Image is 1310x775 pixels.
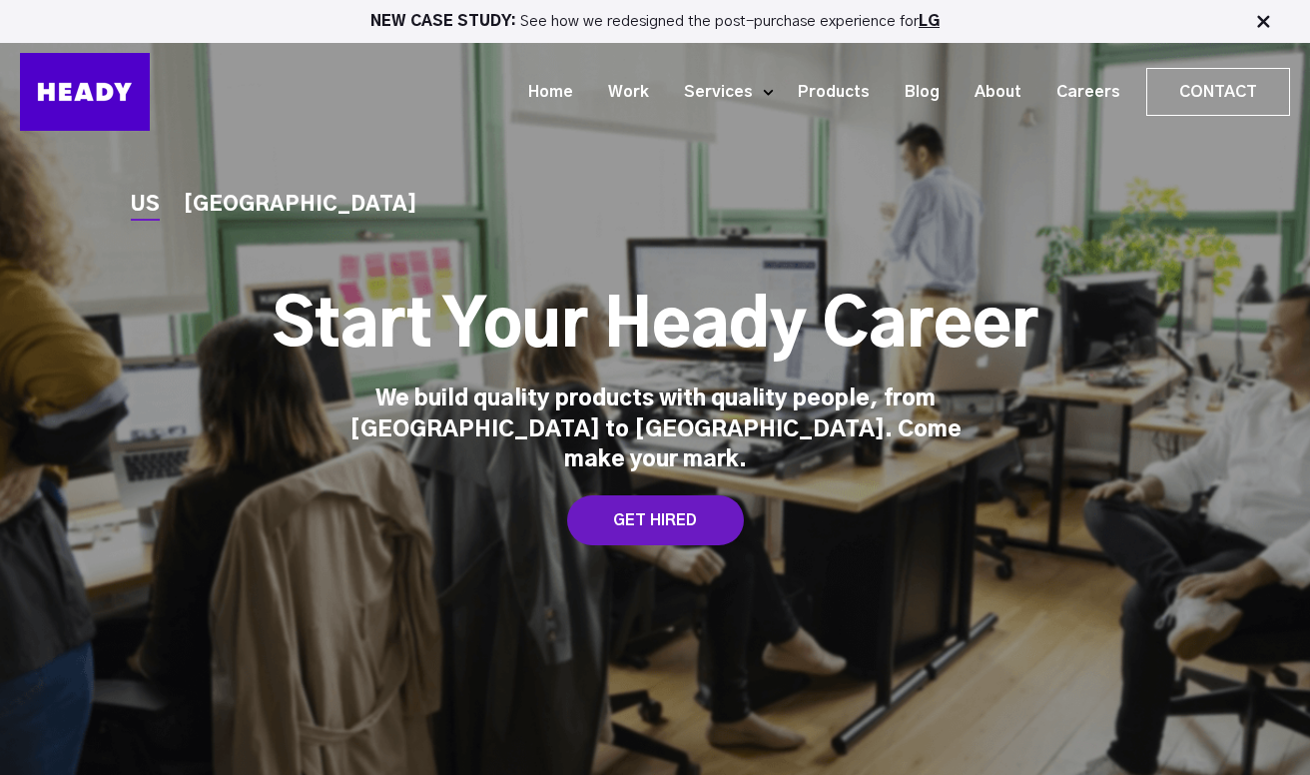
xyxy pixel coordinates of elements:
[1147,69,1289,115] a: Contact
[131,195,160,216] a: US
[370,14,520,29] strong: NEW CASE STUDY:
[659,74,763,111] a: Services
[345,384,965,475] div: We build quality products with quality people, from [GEOGRAPHIC_DATA] to [GEOGRAPHIC_DATA]. Come ...
[919,14,940,29] a: LG
[20,53,150,131] img: Heady_Logo_Web-01 (1)
[773,74,880,111] a: Products
[273,288,1038,368] h1: Start Your Heady Career
[567,495,744,545] a: GET HIRED
[880,74,950,111] a: Blog
[1253,12,1273,32] img: Close Bar
[583,74,659,111] a: Work
[170,68,1290,116] div: Navigation Menu
[9,14,1301,29] p: See how we redesigned the post-purchase experience for
[503,74,583,111] a: Home
[184,195,417,216] a: [GEOGRAPHIC_DATA]
[950,74,1031,111] a: About
[1031,74,1130,111] a: Careers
